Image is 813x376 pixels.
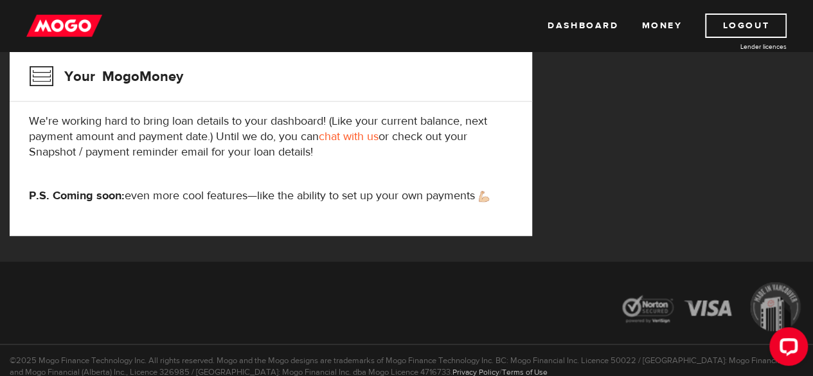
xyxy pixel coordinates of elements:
p: even more cool features—like the ability to set up your own payments [29,188,513,204]
a: Logout [705,13,787,38]
img: legal-icons-92a2ffecb4d32d839781d1b4e4802d7b.png [610,273,813,345]
p: We're working hard to bring loan details to your dashboard! (Like your current balance, next paym... [29,114,513,160]
a: Dashboard [548,13,618,38]
img: strong arm emoji [479,191,489,202]
iframe: LiveChat chat widget [759,322,813,376]
a: chat with us [319,129,379,144]
a: Lender licences [690,42,787,51]
a: Money [641,13,682,38]
img: mogo_logo-11ee424be714fa7cbb0f0f49df9e16ec.png [26,13,102,38]
strong: P.S. Coming soon: [29,188,125,203]
h3: Your MogoMoney [29,60,183,93]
